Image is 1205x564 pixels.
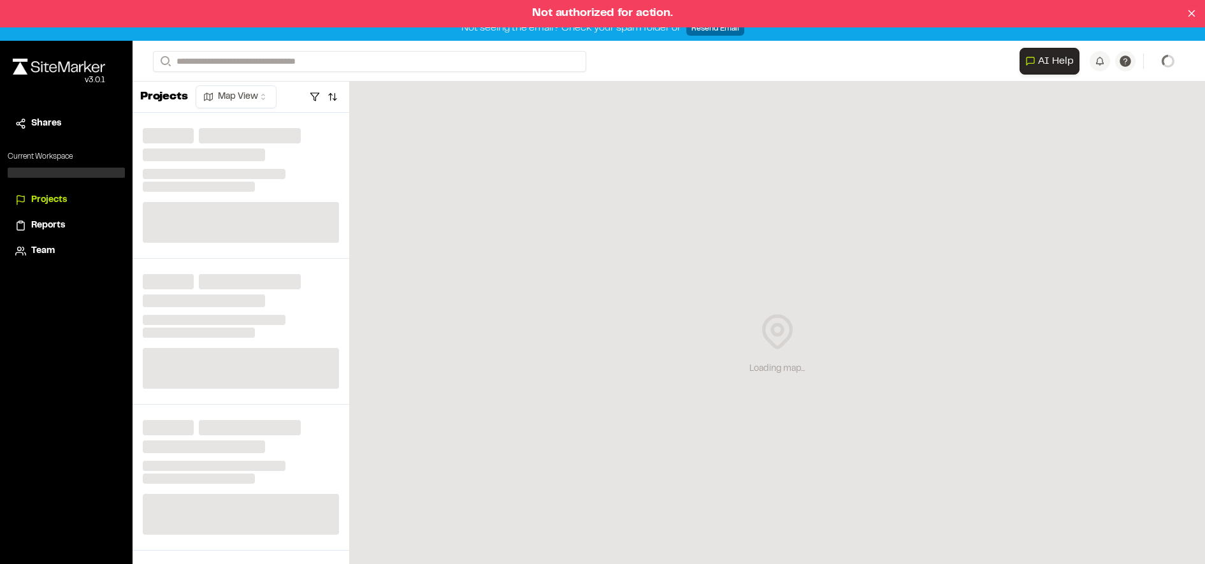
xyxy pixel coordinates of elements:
div: Loading map... [749,362,805,376]
button: Resend Email [686,22,744,36]
p: Not seeing the email? Check your spam folder or [10,20,1195,36]
span: Shares [31,117,61,131]
span: Team [31,244,55,258]
span: AI Help [1038,54,1074,69]
div: Oh geez...please don't... [13,75,105,86]
button: Search [153,51,176,72]
a: Reports [15,219,117,233]
span: Projects [31,193,67,207]
a: Projects [15,193,117,207]
p: Current Workspace [8,151,125,163]
div: Open AI Assistant [1020,48,1085,75]
button: Open AI Assistant [1020,48,1079,75]
p: Projects [140,89,188,106]
a: Team [15,244,117,258]
a: Shares [15,117,117,131]
img: rebrand.png [13,59,105,75]
span: Reports [31,219,65,233]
